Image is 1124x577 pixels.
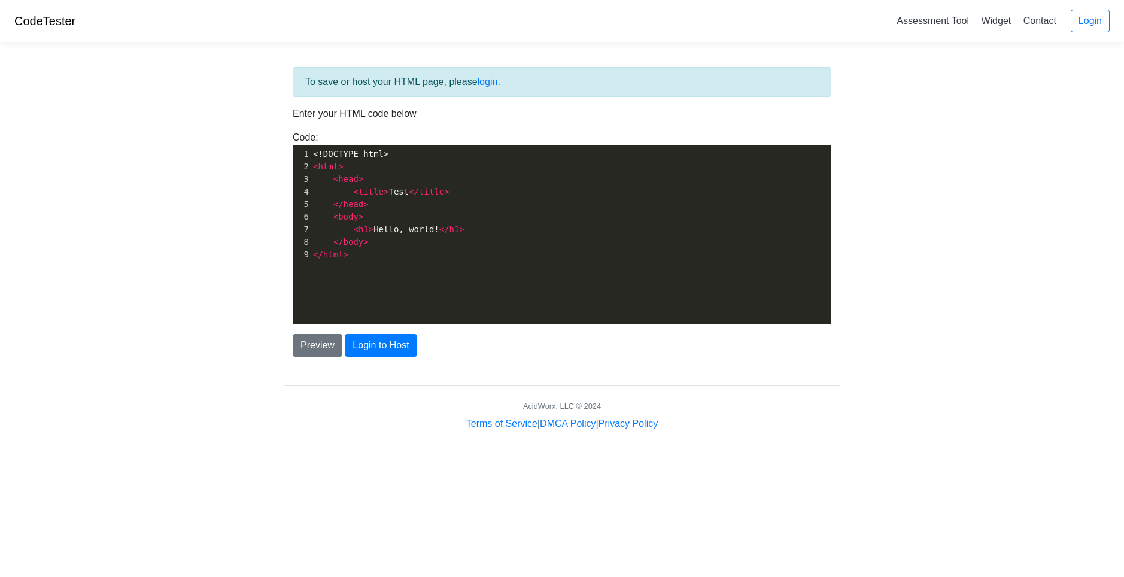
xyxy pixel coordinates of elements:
div: | | [466,417,658,431]
span: < [353,187,358,196]
div: 4 [293,186,311,198]
span: h1 [359,224,369,234]
span: > [369,224,373,234]
div: 3 [293,173,311,186]
div: 8 [293,236,311,248]
div: To save or host your HTML page, please . [293,67,831,97]
span: h1 [449,224,460,234]
span: body [344,237,364,247]
span: > [359,174,363,184]
span: </ [313,250,323,259]
span: > [338,162,343,171]
p: Enter your HTML code below [293,107,831,121]
span: > [344,250,348,259]
span: > [363,199,368,209]
div: 7 [293,223,311,236]
span: < [313,162,318,171]
span: </ [333,199,344,209]
div: 6 [293,211,311,223]
span: > [444,187,449,196]
span: head [344,199,364,209]
span: < [333,212,338,221]
span: > [359,212,363,221]
div: Code: [284,130,840,324]
a: Assessment Tool [892,11,974,31]
span: > [384,187,388,196]
a: login [478,77,498,87]
span: < [333,174,338,184]
div: AcidWorx, LLC © 2024 [523,400,601,412]
button: Preview [293,334,342,357]
span: </ [439,224,449,234]
a: Widget [976,11,1016,31]
span: < [353,224,358,234]
a: Terms of Service [466,418,537,429]
span: head [338,174,359,184]
a: DMCA Policy [540,418,596,429]
span: Hello, world! [313,224,464,234]
span: <!DOCTYPE html> [313,149,388,159]
div: 9 [293,248,311,261]
span: html [318,162,338,171]
a: CodeTester [14,14,75,28]
span: title [359,187,384,196]
div: 2 [293,160,311,173]
span: </ [409,187,419,196]
span: title [419,187,444,196]
span: html [323,250,344,259]
span: </ [333,237,344,247]
a: Contact [1019,11,1061,31]
div: 1 [293,148,311,160]
span: > [363,237,368,247]
a: Login [1071,10,1110,32]
span: Test [313,187,449,196]
span: > [459,224,464,234]
div: 5 [293,198,311,211]
a: Privacy Policy [599,418,658,429]
span: body [338,212,359,221]
button: Login to Host [345,334,417,357]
